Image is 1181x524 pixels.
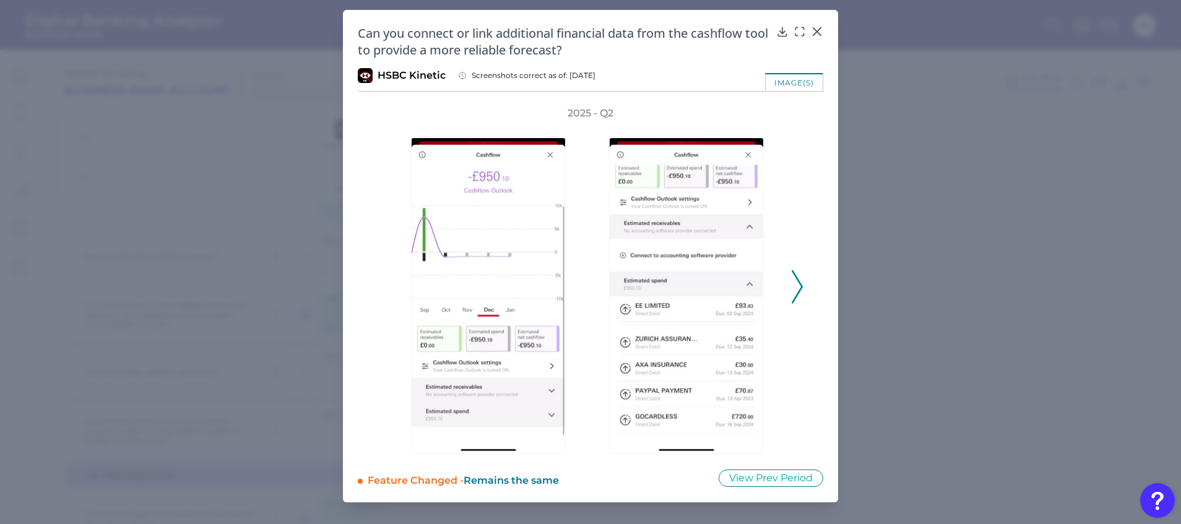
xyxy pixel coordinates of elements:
[358,25,771,58] h2: Can you connect or link additional financial data from the cashflow tool to provide a more reliab...
[464,474,559,486] span: Remains the same
[368,469,702,487] div: Feature Changed -
[568,107,613,120] h3: 2025 - Q2
[765,73,823,91] div: image(s)
[609,138,764,454] img: Connect-6891-Q4-2024-Mobile-SME-HSBCKin- 01.png
[472,71,595,81] span: Screenshots correct as of: [DATE]
[1140,483,1175,518] button: Open Resource Center
[358,68,373,83] img: HSBC Kinetic
[411,138,566,454] img: Cashflow forecast-1139-Q4-2024-Mobile-SME-HSBCKin-2.png
[378,69,446,82] span: HSBC Kinetic
[719,469,823,487] button: View Prev Period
